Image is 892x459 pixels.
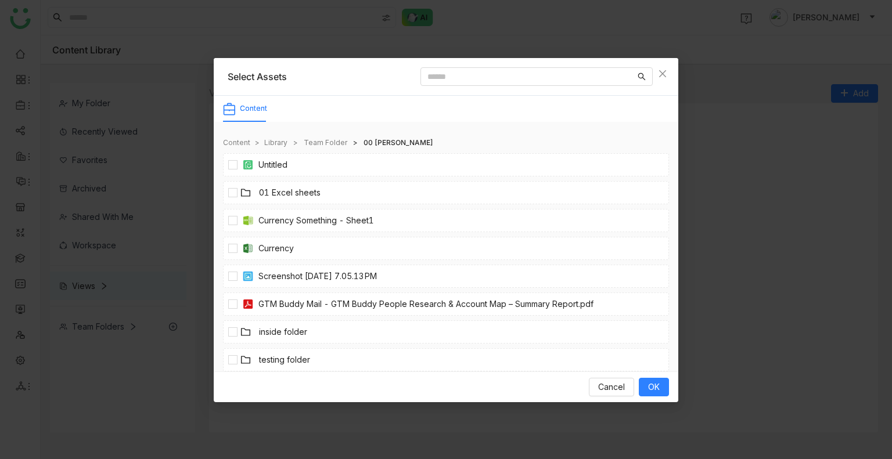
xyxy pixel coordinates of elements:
[258,242,294,255] a: Currency
[647,58,678,89] button: Close
[364,137,433,149] a: 00 [PERSON_NAME]
[242,215,254,226] img: csv.svg
[242,270,254,282] img: png.svg
[240,103,267,114] div: Content
[242,298,254,310] img: pdf.svg
[255,137,260,149] span: >
[223,137,250,149] div: Content
[639,378,669,396] button: OK
[304,137,347,149] a: Team Folder
[259,353,310,366] a: testing folder
[258,298,594,310] a: GTM Buddy Mail - GTM Buddy People Research & Account Map – Summary Report.pdf
[264,137,287,149] a: Library
[598,381,625,393] span: Cancel
[258,214,374,227] a: Currency Something - Sheet1
[228,70,287,83] div: Select Assets
[258,158,287,171] a: Untitled
[259,186,321,199] a: 01 Excel sheets
[242,243,254,254] img: xlsx.svg
[589,378,634,396] button: Cancel
[648,381,660,393] span: OK
[242,159,254,171] img: paper.svg
[259,326,307,338] a: inside folder
[258,270,377,283] a: Screenshot [DATE] 7.05.13 PM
